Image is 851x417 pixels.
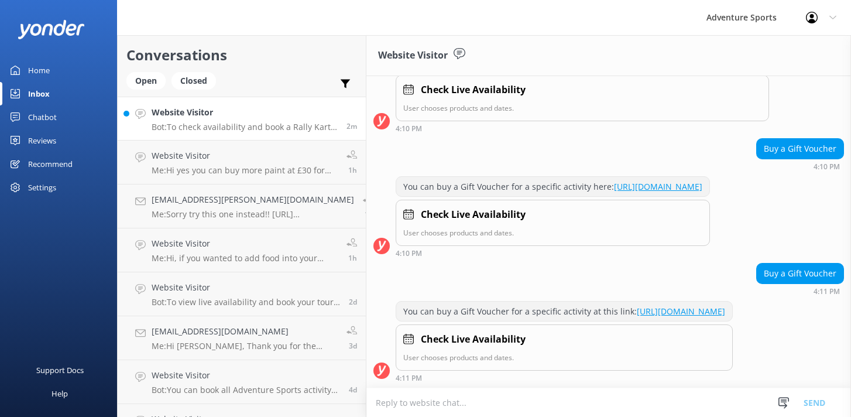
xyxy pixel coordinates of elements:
a: Website VisitorBot:To view live availability and book your tour, please visit [URL][DOMAIN_NAME].2d [118,272,366,316]
strong: 4:10 PM [396,250,422,257]
span: Sep 15 2025 10:31am (UTC +01:00) Europe/London [346,121,357,131]
a: [URL][DOMAIN_NAME] [637,306,725,317]
p: User chooses products and dates. [403,227,702,238]
span: Sep 15 2025 09:05am (UTC +01:00) Europe/London [365,209,373,219]
p: User chooses products and dates. [403,102,761,114]
p: Me: Sorry try this one instead!! [URL][DOMAIN_NAME] [152,209,354,220]
h4: Check Live Availability [421,332,526,347]
div: Sep 10 2025 04:10pm (UTC +01:00) Europe/London [396,124,769,132]
div: Inbox [28,82,50,105]
strong: 4:10 PM [396,125,422,132]
p: Bot: To check availability and book a Rally Karts session, please visit [URL][DOMAIN_NAME]. [152,122,338,132]
div: You can buy a Gift Voucher for a specific activity here: [396,177,709,197]
h4: [EMAIL_ADDRESS][PERSON_NAME][DOMAIN_NAME] [152,193,354,206]
strong: 4:10 PM [814,163,840,170]
p: User chooses products and dates. [403,352,725,363]
div: Recommend [28,152,73,176]
strong: 4:11 PM [814,288,840,295]
h2: Conversations [126,44,357,66]
div: Chatbot [28,105,57,129]
h4: Website Visitor [152,106,338,119]
p: Me: Hi, if you wanted to add food into your Paintball package, thats fine, the game finishes 30 m... [152,253,338,264]
h4: Website Visitor [152,369,340,382]
a: Closed [171,74,222,87]
a: Website VisitorMe:Hi, if you wanted to add food into your Paintball package, thats fine, the game... [118,228,366,272]
span: Sep 11 2025 08:38pm (UTC +01:00) Europe/London [349,341,357,351]
div: Help [52,382,68,405]
a: Website VisitorMe:Hi yes you can buy more paint at £30 for 1000 paint balls, our packages are ful... [118,141,366,184]
h3: Website Visitor [378,48,448,63]
a: [EMAIL_ADDRESS][DOMAIN_NAME]Me:Hi [PERSON_NAME], Thank you for the enquiry regarding proof of age... [118,316,366,360]
div: Buy a Gift Voucher [757,139,843,159]
a: Website VisitorBot:To check availability and book a Rally Karts session, please visit [URL][DOMAI... [118,97,366,141]
div: Buy a Gift Voucher [757,264,843,283]
span: Sep 12 2025 07:32pm (UTC +01:00) Europe/London [349,297,357,307]
div: Closed [171,72,216,90]
a: Open [126,74,171,87]
h4: [EMAIL_ADDRESS][DOMAIN_NAME] [152,325,338,338]
div: Reviews [28,129,56,152]
div: Settings [28,176,56,199]
div: Open [126,72,166,90]
div: Sep 10 2025 04:11pm (UTC +01:00) Europe/London [396,374,733,382]
div: Sep 10 2025 04:10pm (UTC +01:00) Europe/London [396,249,710,257]
div: You can buy a Gift Voucher for a specific activity at this link: [396,302,732,322]
a: Website VisitorBot:You can book all Adventure Sports activity packages online at: [URL][DOMAIN_NA... [118,360,366,404]
h4: Website Visitor [152,237,338,250]
span: Sep 11 2025 08:39am (UTC +01:00) Europe/London [349,385,357,395]
h4: Check Live Availability [421,207,526,223]
p: Me: Hi [PERSON_NAME], Thank you for the enquiry regarding proof of age. A photo of a passport is ... [152,341,338,351]
h4: Check Live Availability [421,83,526,98]
div: Sep 10 2025 04:11pm (UTC +01:00) Europe/London [756,287,844,295]
p: Bot: To view live availability and book your tour, please visit [URL][DOMAIN_NAME]. [152,297,340,307]
p: Me: Hi yes you can buy more paint at £30 for 1000 paint balls, our packages are fully inclusive, ... [152,165,338,176]
h4: Website Visitor [152,281,340,294]
div: Sep 10 2025 04:10pm (UTC +01:00) Europe/London [756,162,844,170]
span: Sep 15 2025 09:04am (UTC +01:00) Europe/London [348,253,357,263]
div: Support Docs [36,358,84,382]
a: [EMAIL_ADDRESS][PERSON_NAME][DOMAIN_NAME]Me:Sorry try this one instead!! [URL][DOMAIN_NAME]1h [118,184,366,228]
img: yonder-white-logo.png [18,20,85,39]
p: Bot: You can book all Adventure Sports activity packages online at: [URL][DOMAIN_NAME]. Options i... [152,385,340,395]
div: Home [28,59,50,82]
strong: 4:11 PM [396,375,422,382]
a: [URL][DOMAIN_NAME] [614,181,702,192]
h4: Website Visitor [152,149,338,162]
span: Sep 15 2025 09:06am (UTC +01:00) Europe/London [348,165,357,175]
